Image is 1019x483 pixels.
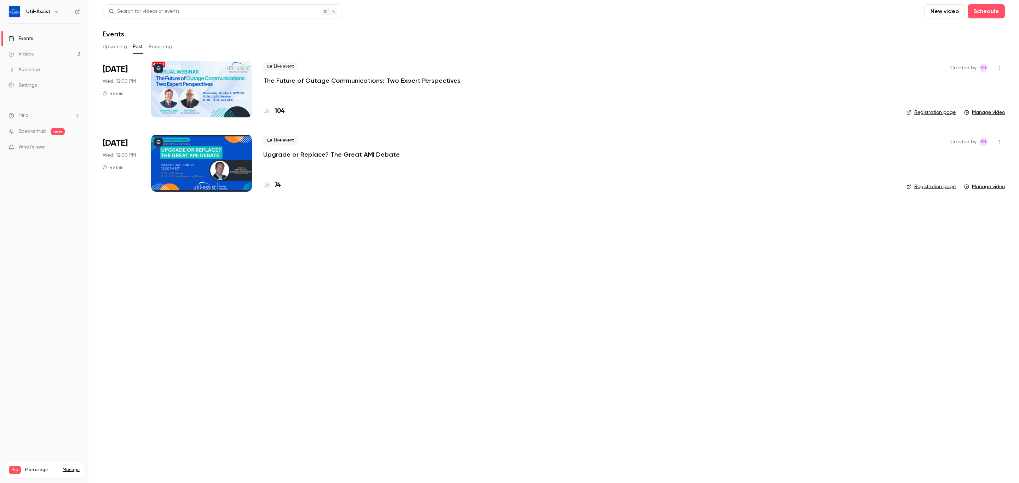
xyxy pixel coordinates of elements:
span: What's new [18,144,45,151]
span: Pro [9,466,21,474]
span: Wed, 12:00 PM [103,152,136,159]
a: Upgrade or Replace? The Great AMI Debate [263,150,400,159]
h1: Events [103,30,124,38]
span: Created by [950,138,977,146]
div: 45 min [103,91,123,96]
span: Emily Henderson [979,138,988,146]
div: Audience [8,66,40,73]
button: Recurring [149,41,172,52]
span: Emily Henderson [979,64,988,72]
div: Videos [8,51,34,58]
a: Manage video [964,183,1005,190]
span: new [51,128,65,135]
div: Events [8,35,33,42]
span: [DATE] [103,138,128,149]
div: Search for videos or events [109,8,179,15]
li: help-dropdown-opener [8,112,80,119]
h4: 74 [275,181,281,190]
span: EH [981,64,986,72]
span: Live event [263,136,298,145]
button: Upcoming [103,41,127,52]
h4: 104 [275,106,284,116]
a: Manage [63,467,80,473]
span: EH [981,138,986,146]
a: SpeakerHub [18,128,46,135]
span: Live event [263,62,298,71]
button: New video [925,4,965,18]
span: Wed, 12:00 PM [103,78,136,85]
button: Past [133,41,143,52]
img: Util-Assist [9,6,20,17]
div: Jun 25 Wed, 12:00 PM (America/Toronto) [103,135,140,191]
span: Plan usage [25,467,58,473]
button: Schedule [968,4,1005,18]
a: 104 [263,106,284,116]
a: The Future of Outage Communications: Two Expert Perspectives [263,76,461,85]
span: Created by [950,64,977,72]
span: [DATE] [103,64,128,75]
div: Settings [8,82,37,89]
div: 45 min [103,164,123,170]
a: 74 [263,181,281,190]
h6: Util-Assist [26,8,51,15]
a: Registration page [906,183,956,190]
a: Registration page [906,109,956,116]
div: Oct 1 Wed, 12:00 PM (America/Toronto) [103,61,140,117]
span: Help [18,112,29,119]
a: Manage video [964,109,1005,116]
